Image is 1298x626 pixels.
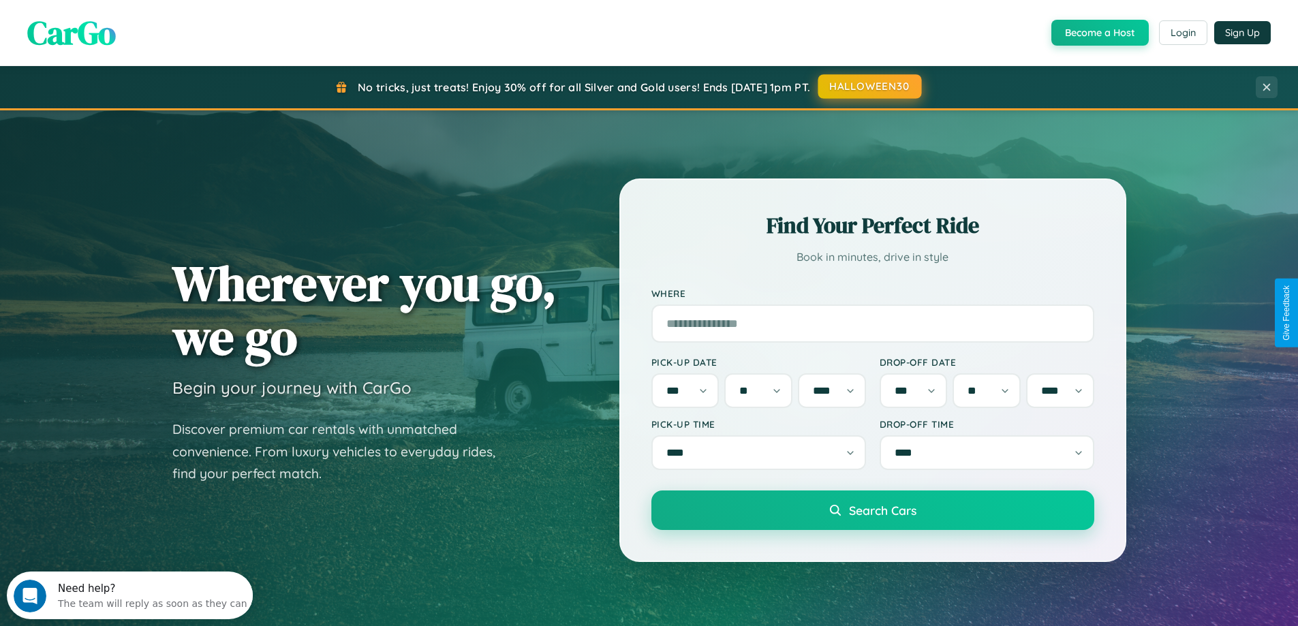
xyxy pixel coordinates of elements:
[1282,285,1291,341] div: Give Feedback
[651,287,1094,299] label: Where
[51,22,241,37] div: The team will reply as soon as they can
[849,503,916,518] span: Search Cars
[7,572,253,619] iframe: Intercom live chat discovery launcher
[1051,20,1149,46] button: Become a Host
[1214,21,1271,44] button: Sign Up
[651,247,1094,267] p: Book in minutes, drive in style
[172,377,412,398] h3: Begin your journey with CarGo
[172,256,557,364] h1: Wherever you go, we go
[651,490,1094,530] button: Search Cars
[880,418,1094,430] label: Drop-off Time
[651,210,1094,240] h2: Find Your Perfect Ride
[172,418,513,485] p: Discover premium car rentals with unmatched convenience. From luxury vehicles to everyday rides, ...
[51,12,241,22] div: Need help?
[27,10,116,55] span: CarGo
[880,356,1094,368] label: Drop-off Date
[5,5,253,43] div: Open Intercom Messenger
[651,418,866,430] label: Pick-up Time
[1159,20,1207,45] button: Login
[651,356,866,368] label: Pick-up Date
[818,74,922,99] button: HALLOWEEN30
[14,580,46,612] iframe: Intercom live chat
[358,80,810,94] span: No tricks, just treats! Enjoy 30% off for all Silver and Gold users! Ends [DATE] 1pm PT.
